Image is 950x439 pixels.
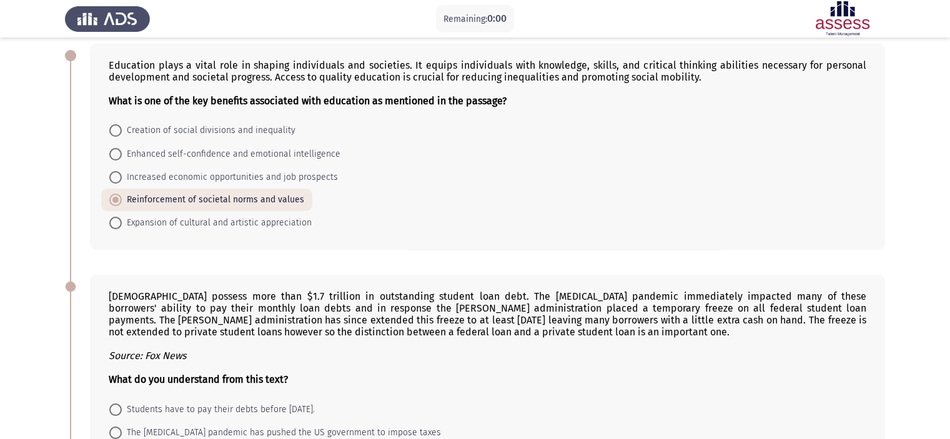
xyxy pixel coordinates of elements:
[122,192,304,207] span: Reinforcement of societal norms and values
[109,373,288,385] b: What do you understand from this text?
[122,123,295,138] span: Creation of social divisions and inequality
[122,170,338,185] span: Increased economic opportunities and job prospects
[122,402,315,417] span: Students have to pay their debts before [DATE].
[109,59,866,107] div: Education plays a vital role in shaping individuals and societies. It equips individuals with kno...
[122,215,312,230] span: Expansion of cultural and artistic appreciation
[109,290,866,385] div: [DEMOGRAPHIC_DATA] possess more than $1.7 trillion in outstanding student loan debt. The [MEDICAL...
[800,1,885,36] img: Assessment logo of ASSESS English Language Assessment (3 Module) (Ba - IB)
[122,147,340,162] span: Enhanced self-confidence and emotional intelligence
[109,350,186,362] i: Source: Fox News
[487,12,507,24] span: 0:00
[443,11,507,27] p: Remaining:
[65,1,150,36] img: Assess Talent Management logo
[109,95,507,107] b: What is one of the key benefits associated with education as mentioned in the passage?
